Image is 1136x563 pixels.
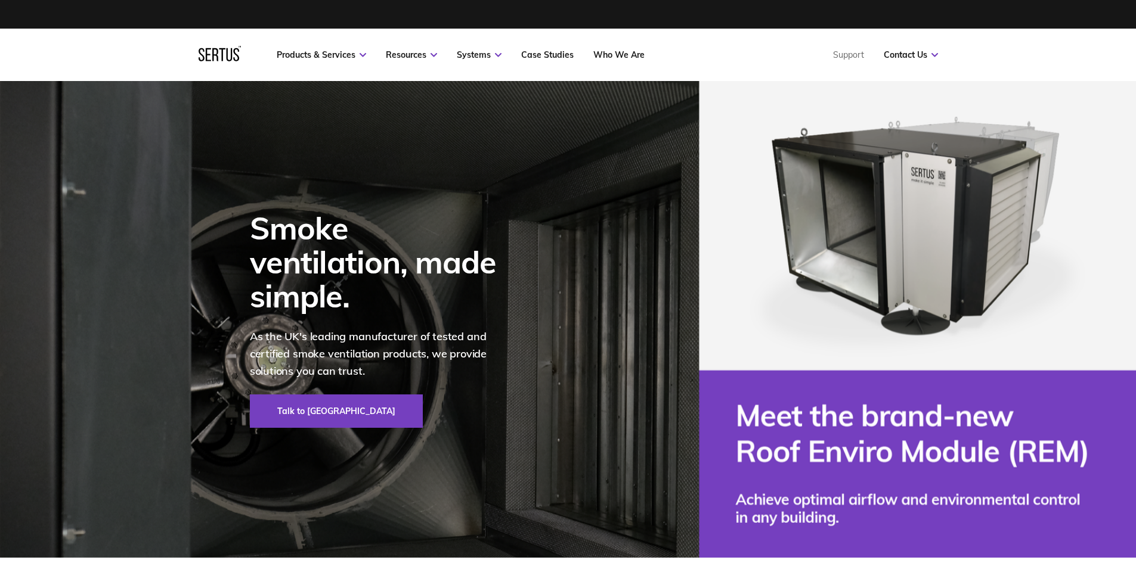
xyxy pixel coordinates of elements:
[457,49,502,60] a: Systems
[277,49,366,60] a: Products & Services
[884,49,938,60] a: Contact Us
[250,394,423,428] a: Talk to [GEOGRAPHIC_DATA]
[593,49,645,60] a: Who We Are
[250,328,512,380] p: As the UK's leading manufacturer of tested and certified smoke ventilation products, we provide s...
[386,49,437,60] a: Resources
[833,49,864,60] a: Support
[521,49,574,60] a: Case Studies
[250,211,512,313] div: Smoke ventilation, made simple.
